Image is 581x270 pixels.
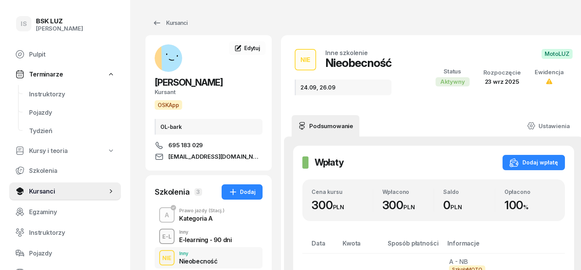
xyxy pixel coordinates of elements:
div: Szkolenia [155,187,190,197]
button: Dodaj wpłatę [503,155,565,170]
span: IS [21,21,27,27]
a: Terminarze [9,66,121,83]
h2: Wpłaty [315,156,344,169]
a: Ustawienia [521,115,576,137]
div: Ewidencja [535,69,564,76]
div: Dodaj wpłatę [509,158,558,167]
div: Nieobecność [179,258,218,264]
a: Szkolenia [9,161,121,180]
div: 24.09, 26.09 [295,80,392,95]
button: OSKApp [155,100,182,110]
div: [PERSON_NAME] [36,25,83,32]
span: Terminarze [29,71,63,78]
a: Instruktorzy [9,223,121,242]
div: Cena kursu [312,189,373,195]
a: Egzaminy [9,203,121,221]
div: NIE [159,253,175,263]
div: A [162,210,172,220]
div: Nieobecność [325,56,392,70]
span: Tydzień [29,127,115,135]
span: Szkolenia [29,167,115,174]
a: [EMAIL_ADDRESS][DOMAIN_NAME] [155,152,263,161]
a: Pojazdy [23,103,121,122]
div: Dodaj [228,187,256,197]
div: Wpłacono [382,189,434,195]
button: A [159,207,175,223]
div: 300 [312,198,373,212]
div: OL-bark [155,119,263,135]
a: 695 183 029 [155,141,263,150]
button: NIE [295,49,316,70]
span: Pojazdy [29,250,115,257]
span: Kursanci [29,188,107,195]
small: % [523,203,529,211]
small: PLN [403,203,415,211]
div: Opłacono [504,189,556,195]
div: E-L [159,232,175,241]
span: Instruktorzy [29,229,115,236]
div: Kursant [155,89,263,96]
div: BSK LUZ [36,18,83,24]
div: Kursanci [152,18,188,28]
span: A - NB [449,258,468,265]
div: Inny [179,251,218,256]
a: Podsumowanie [292,115,359,137]
th: Sposób płatności [383,239,443,254]
span: 3 [194,188,202,196]
div: 100 [504,198,556,212]
div: Aktywny [436,77,470,86]
th: Informacje [443,239,507,254]
a: Tydzień [23,122,121,140]
div: Kategoria A [179,215,225,221]
div: 300 [382,198,434,212]
a: Kursy i teoria [9,142,121,159]
button: NIEInnyNieobecność [155,247,263,268]
span: 23 wrz 2025 [485,78,519,85]
span: [PERSON_NAME] [155,77,223,88]
span: (Stacj.) [209,208,225,213]
span: 695 183 029 [168,141,203,150]
div: Saldo [443,189,495,195]
span: Kursy i teoria [29,147,68,155]
div: Rozpoczęcie [483,69,521,76]
a: Pojazdy [9,244,121,262]
div: Inne szkolenie [325,50,368,56]
a: Edytuj [229,41,266,55]
th: Kwota [338,239,383,254]
span: Instruktorzy [29,91,115,98]
span: Egzaminy [29,208,115,216]
button: NIE [159,250,175,265]
button: MotoLUZ [542,49,573,59]
a: Pulpit [9,45,121,63]
button: Dodaj [222,184,263,200]
div: Prawo jazdy [179,208,225,213]
span: Pojazdy [29,109,115,116]
a: Instruktorzy [23,85,121,103]
th: Data [302,239,338,254]
div: Status [436,68,470,75]
span: [EMAIL_ADDRESS][DOMAIN_NAME] [168,152,263,161]
div: NIE [297,55,313,65]
a: Kursanci [9,182,121,200]
small: PLN [333,203,344,211]
small: PLN [450,203,462,211]
span: Pulpit [29,51,115,58]
a: Kursanci [145,15,194,31]
div: 0 [443,198,495,212]
div: Inny [179,230,232,234]
div: E-learning - 90 dni [179,237,232,243]
button: E-L [159,229,175,244]
button: E-LInnyE-learning - 90 dni [155,226,263,247]
button: APrawo jazdy(Stacj.)Kategoria A [155,204,263,226]
span: Edytuj [244,45,260,51]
